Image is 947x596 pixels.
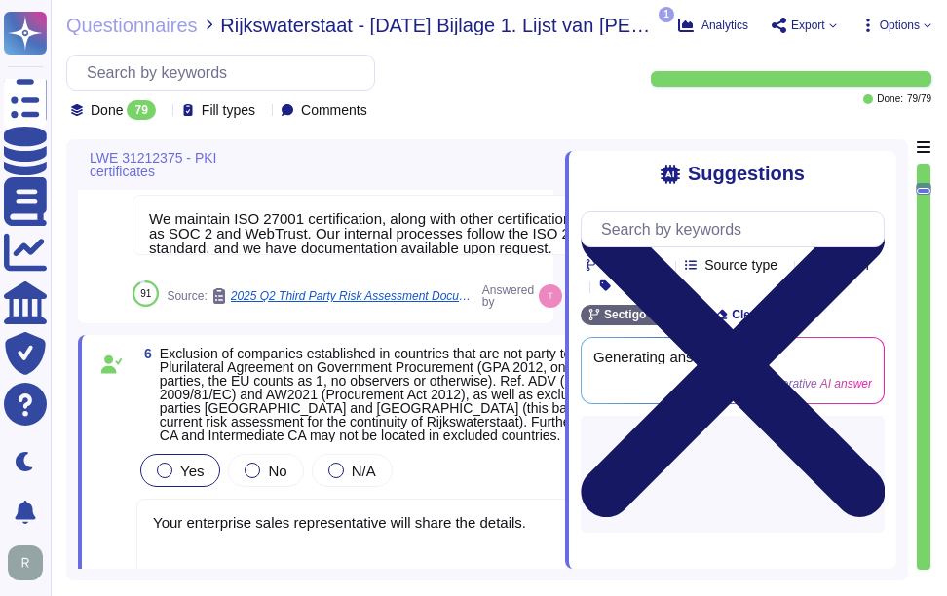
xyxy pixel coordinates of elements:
[352,463,376,479] span: N/A
[160,346,643,443] span: Exclusion of companies established in countries that are not party to the WTO Plurilateral Agreem...
[127,100,155,120] div: 79
[133,195,648,255] textarea: We maintain ISO 27001 certification, along with other certifications such as SOC 2 and WebTrust. ...
[880,19,920,31] span: Options
[301,103,367,117] span: Comments
[591,212,884,246] input: Search by keywords
[66,16,198,35] span: Questionnaires
[167,288,473,304] span: Source:
[220,16,655,35] span: Rijkswaterstaat - [DATE] Bijlage 1. Lijst van [PERSON_NAME] en [PERSON_NAME] 31212375.nl.en (1)
[180,463,204,479] span: Yes
[678,18,748,33] button: Analytics
[482,284,536,308] span: Answered by
[91,103,123,117] span: Done
[268,463,286,479] span: No
[907,94,931,104] span: 79 / 79
[659,7,674,22] span: 1
[539,284,562,308] img: user
[136,347,152,360] span: 6
[701,19,748,31] span: Analytics
[8,545,43,580] img: user
[202,103,255,117] span: Fill types
[90,151,269,178] span: LWE 31212375 - PKI certificates
[877,94,903,104] span: Done:
[77,56,374,90] input: Search by keywords
[791,19,825,31] span: Export
[140,288,151,299] span: 91
[231,290,474,302] span: 2025 Q2 Third Party Risk Assessment Documentation Request (2)
[4,541,57,584] button: user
